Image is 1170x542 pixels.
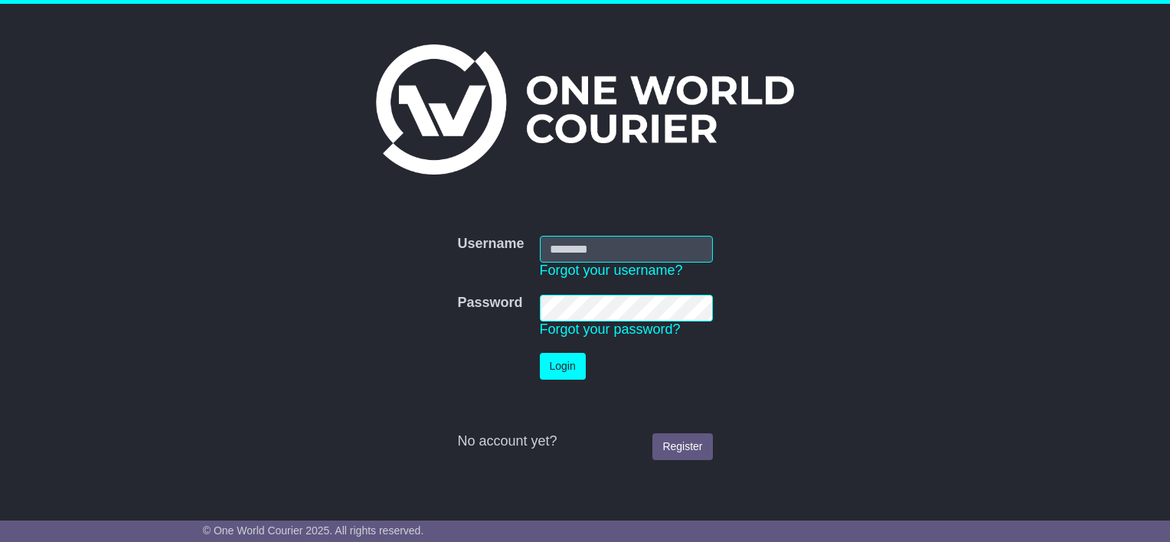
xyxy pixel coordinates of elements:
[540,322,681,337] a: Forgot your password?
[457,433,712,450] div: No account yet?
[457,236,524,253] label: Username
[457,295,522,312] label: Password
[540,263,683,278] a: Forgot your username?
[540,353,586,380] button: Login
[376,44,794,175] img: One World
[203,524,424,537] span: © One World Courier 2025. All rights reserved.
[652,433,712,460] a: Register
